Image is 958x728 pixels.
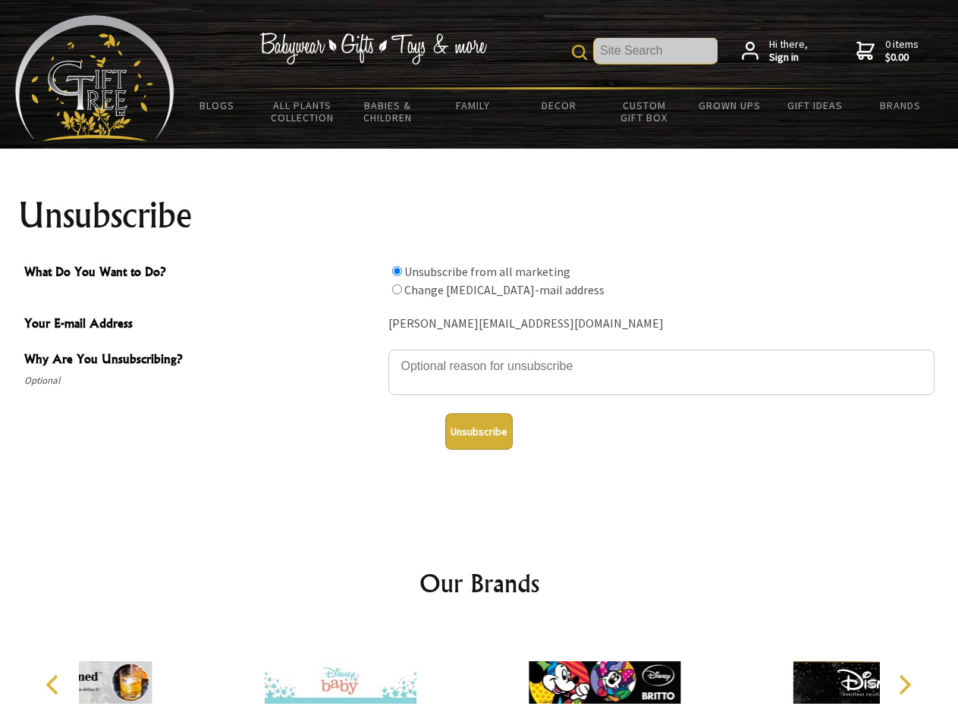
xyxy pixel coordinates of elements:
[24,350,381,372] span: Why Are You Unsubscribing?
[772,89,858,121] a: Gift Ideas
[445,413,513,450] button: Unsubscribe
[404,264,570,279] label: Unsubscribe from all marketing
[742,38,808,64] a: Hi there,Sign in
[686,89,772,121] a: Grown Ups
[516,89,601,121] a: Decor
[404,282,605,297] label: Change [MEDICAL_DATA]-mail address
[885,37,919,64] span: 0 items
[24,262,381,284] span: What Do You Want to Do?
[769,51,808,64] strong: Sign in
[38,668,71,701] button: Previous
[174,89,260,121] a: BLOGS
[30,565,928,601] h2: Our Brands
[260,89,346,133] a: All Plants Collection
[601,89,687,133] a: Custom Gift Box
[431,89,517,121] a: Family
[887,668,921,701] button: Next
[24,372,381,390] span: Optional
[858,89,944,121] a: Brands
[392,284,402,294] input: What Do You Want to Do?
[769,38,808,64] span: Hi there,
[345,89,431,133] a: Babies & Children
[388,350,934,395] textarea: Why Are You Unsubscribing?
[388,312,934,336] div: [PERSON_NAME][EMAIL_ADDRESS][DOMAIN_NAME]
[594,38,718,64] input: Site Search
[259,33,487,64] img: Babywear - Gifts - Toys & more
[885,51,919,64] strong: $0.00
[572,45,587,60] img: product search
[392,266,402,276] input: What Do You Want to Do?
[24,314,381,336] span: Your E-mail Address
[15,15,174,141] img: Babyware - Gifts - Toys and more...
[856,38,919,64] a: 0 items$0.00
[18,197,941,234] h1: Unsubscribe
